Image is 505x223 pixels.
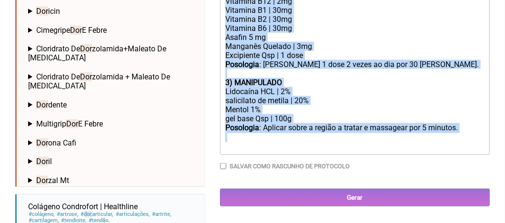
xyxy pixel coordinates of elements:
[28,100,197,109] summary: Dordente
[84,211,93,217] span: dor
[28,211,55,217] span: colágeno
[28,72,197,90] summary: Cloridrato DeDorzolamida + Maleato De [MEDICAL_DATA]
[80,44,92,53] span: Dor
[28,176,197,185] summary: Dorzal Mt
[225,123,259,132] strong: Posologia
[36,176,48,185] span: Dor
[28,44,197,62] summary: Cloridrato DeDorzolamida+Maleato De [MEDICAL_DATA]
[225,78,282,87] strong: 3) MANIPULADO
[28,157,197,166] summary: Doril
[28,202,138,211] span: Colágeno Condrofort | Healthline
[225,6,485,15] div: Vitamina B1 | 30mg
[28,26,197,35] summary: CimegripeDorE Febre
[225,60,259,69] strong: Posologia
[225,24,485,42] div: Vitamina B6 | 30mg Asafin 5 mg
[230,163,350,170] label: Salvar como rascunho de Protocolo
[225,15,485,24] div: Vitamina B2 | 30mg
[80,211,113,217] span: articular
[36,138,76,147] span: ona Cafi
[225,96,485,114] div: salicilato de metila | 20% Mentol 1%
[36,100,67,109] span: dente
[36,157,48,166] span: Dor
[225,51,485,60] div: Excipiente Qsp | 1 dose
[28,138,197,147] summary: Dorona Cafi
[36,157,52,166] span: il
[36,176,69,185] span: zal Mt
[36,7,48,16] span: Dor
[225,60,485,78] div: : [PERSON_NAME] 1 dose 2 vezes ao dia por 30 [PERSON_NAME].
[151,211,172,217] span: artrite
[36,100,48,109] span: Dor
[66,119,78,128] span: Dor
[225,87,485,96] div: Lidocaína HCL | 2%
[225,114,485,123] div: gel base Qsp | 100g
[28,119,197,128] summary: MultigripDorE Febre
[36,138,48,147] span: Dor
[28,44,166,62] span: Cloridrato De zolamida+Maleato De [MEDICAL_DATA]
[225,123,485,151] div: : Aplicar sobre a região a tratar e massagear por 5 minutos.ㅤ
[225,42,485,51] div: Manganês Quelado | 3mg
[28,72,170,90] span: Cloridrato De zolamida + Maleato De [MEDICAL_DATA]
[28,7,197,16] summary: Doricin
[36,119,103,128] span: Multigrip E Febre
[220,189,490,206] input: Gerar
[70,26,82,35] span: Dor
[36,26,107,35] span: Cimegripe E Febre
[56,211,79,217] span: artrose
[115,211,150,217] span: articulações
[36,7,60,16] span: icin
[80,72,92,81] span: Dor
